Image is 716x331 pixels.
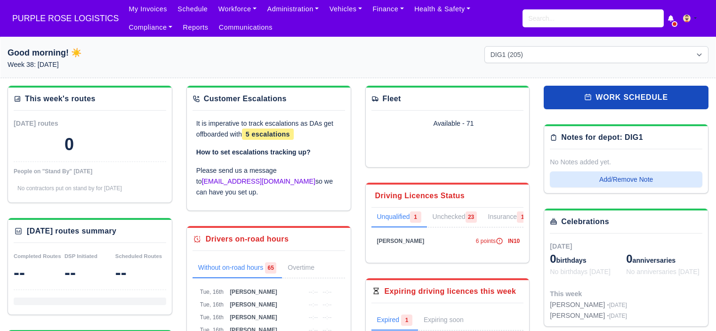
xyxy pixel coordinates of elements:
[550,171,702,187] button: Add/Remove Note
[123,18,177,37] a: Compliance
[322,301,331,308] span: --:--
[8,59,232,70] p: Week 38: [DATE]
[193,258,282,278] a: Without on-road hours
[230,301,277,308] span: [PERSON_NAME]
[626,251,702,266] div: anniversaries
[383,93,401,105] div: Fleet
[196,147,341,158] p: How to set escalations tracking up?
[230,314,277,321] span: [PERSON_NAME]
[476,238,503,244] span: 6 points
[14,168,166,175] div: People on "Stand By" [DATE]
[202,178,315,185] a: [EMAIL_ADDRESS][DOMAIN_NAME]
[609,313,627,319] span: [DATE]
[418,311,483,331] a: Expiring soon
[322,289,331,295] span: --:--
[483,208,534,227] a: Insurance
[523,9,664,27] input: Search...
[64,263,115,282] div: --
[200,301,224,308] span: Tue, 16th
[64,135,74,154] div: 0
[626,268,700,275] span: No anniversaries [DATE]
[115,253,162,259] small: Scheduled Routes
[377,238,425,244] span: [PERSON_NAME]
[626,252,632,265] span: 0
[371,208,427,227] a: Unqualified
[206,234,289,245] div: Drivers on-road hours
[265,262,276,274] span: 65
[204,93,287,105] div: Customer Escalations
[8,9,123,28] a: PURPLE ROSE LOGISTICS
[230,289,277,295] span: [PERSON_NAME]
[282,258,333,278] a: Overtime
[14,253,61,259] small: Completed Routes
[550,252,556,265] span: 0
[64,253,97,259] small: DSP Initiated
[200,314,224,321] span: Tue, 16th
[401,315,412,326] span: 1
[466,211,477,223] span: 23
[561,216,609,227] div: Celebrations
[27,226,116,237] div: [DATE] routes summary
[115,263,166,282] div: --
[14,118,90,129] div: [DATE] routes
[371,311,418,331] a: Expired
[25,93,96,105] div: This week's routes
[14,263,64,282] div: --
[375,190,465,202] div: Driving Licences Status
[550,251,626,266] div: birthdays
[410,211,421,223] span: 1
[550,242,572,250] span: [DATE]
[385,286,516,297] div: Expiring driving licences this week
[196,118,341,140] p: It is imperative to track escalations as DAs get offboarded with
[550,299,627,310] div: [PERSON_NAME] -
[242,129,294,140] span: 5 escalations
[550,290,582,298] span: This week
[8,46,232,59] h1: Good morning! ☀️
[214,18,278,37] a: Communications
[561,132,643,143] div: Notes for depot: DIG1
[17,185,122,192] span: No contractors put on stand by for [DATE]
[550,310,627,321] div: [PERSON_NAME] -
[200,289,224,295] span: Tue, 16th
[609,302,627,308] span: [DATE]
[517,211,528,223] span: 1
[309,314,318,321] span: --:--
[544,86,708,109] a: work schedule
[196,165,341,197] p: Please send us a message to so we can have you set up.
[434,118,510,129] div: Available - 71
[550,157,702,168] div: No Notes added yet.
[669,286,716,331] iframe: Chat Widget
[550,268,611,275] span: No birthdays [DATE]
[508,238,520,244] span: IN10
[309,301,318,308] span: --:--
[322,314,331,321] span: --:--
[427,208,483,227] a: Unchecked
[309,289,318,295] span: --:--
[177,18,213,37] a: Reports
